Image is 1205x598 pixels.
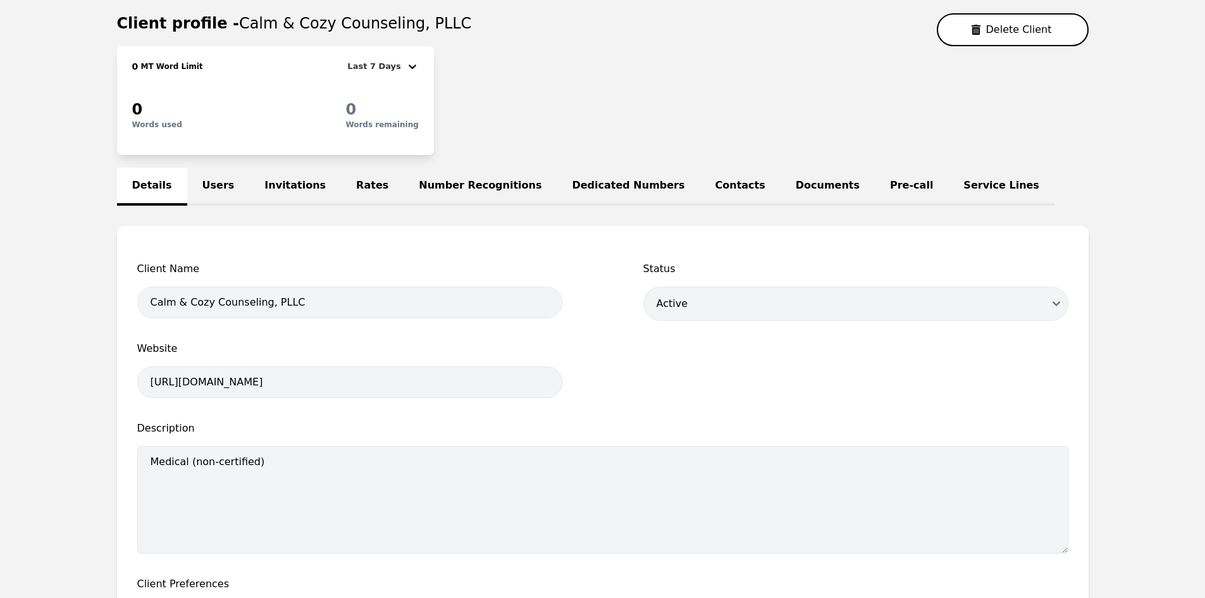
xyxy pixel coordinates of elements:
[345,120,418,130] p: Words remaining
[341,168,404,206] a: Rates
[132,120,182,130] p: Words used
[345,101,356,118] span: 0
[137,366,562,398] input: https://company.com
[137,287,562,318] input: Client name
[643,261,1068,277] span: Status
[137,576,1068,592] span: Client Preferences
[117,13,472,34] h1: Client profile -
[239,15,472,32] span: Calm & Cozy Counseling, PLLC
[347,59,405,74] div: Last 7 Days
[937,13,1089,46] button: Delete Client
[875,168,948,206] a: Pre-call
[137,261,562,277] span: Client Name
[137,421,1068,436] span: Description
[700,168,781,206] a: Contacts
[781,168,875,206] a: Documents
[557,168,700,206] a: Dedicated Numbers
[138,61,202,72] h2: MT Word Limit
[187,168,250,206] a: Users
[404,168,557,206] a: Number Recognitions
[132,101,143,118] span: 0
[132,61,139,72] span: 0
[948,168,1054,206] a: Service Lines
[249,168,341,206] a: Invitations
[137,341,562,356] span: Website
[137,446,1068,554] textarea: Medical (non-certified)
